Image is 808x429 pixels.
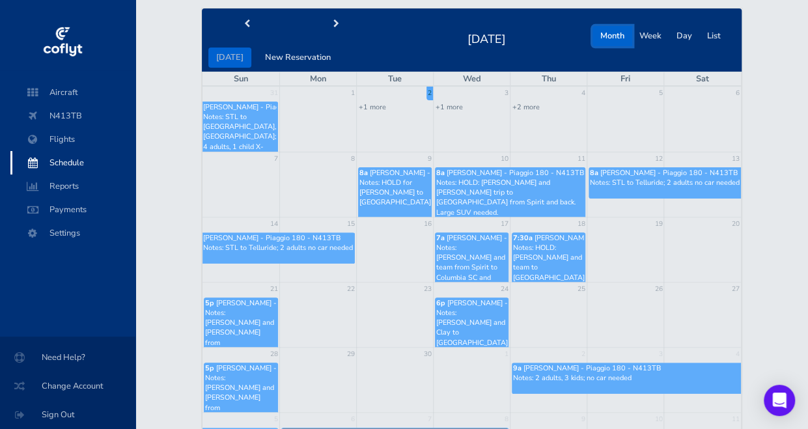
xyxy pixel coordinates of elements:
button: Day [669,26,700,46]
a: 8 [503,413,510,426]
span: [PERSON_NAME] - Piaggio 180 - N413TB [216,363,354,373]
p: Notes: HOLD for [PERSON_NAME] to [GEOGRAPHIC_DATA] [359,178,430,208]
span: Schedule [23,151,122,174]
a: 25 [576,283,587,296]
a: 5 [657,87,663,100]
a: 7 [273,152,279,165]
a: 28 [269,348,279,361]
p: Notes: STL to [GEOGRAPHIC_DATA], [GEOGRAPHIC_DATA]; 4 adults, 1 child X-Large SUV needed [203,112,277,161]
span: Wed [462,73,481,85]
span: Settings [23,221,122,245]
a: 7 [426,413,433,426]
a: 9 [580,413,587,426]
span: [PERSON_NAME] - Piaggio 180 - N413TB [216,298,354,308]
a: 21 [269,283,279,296]
a: 15 [346,217,356,230]
span: [PERSON_NAME] - Piaggio 180 - N413TB [447,233,584,243]
a: 2 [426,87,433,100]
span: 5p [205,363,214,373]
p: Notes: [PERSON_NAME] and [PERSON_NAME] from [GEOGRAPHIC_DATA] to Spirit [205,308,277,367]
span: Aircraft [23,81,122,104]
a: 27 [731,283,741,296]
span: 7a [436,233,445,243]
a: 18 [576,217,587,230]
span: [PERSON_NAME] - Piaggio 180 - N413TB [523,363,661,373]
p: Notes: STL to Telluride; 2 adults no car needed [203,243,354,253]
button: next [291,14,381,35]
button: Week [632,26,669,46]
a: 6 [350,413,356,426]
span: Change Account [16,374,120,398]
a: 10 [653,413,663,426]
a: 6 [734,87,741,100]
a: 14 [269,217,279,230]
p: Notes: STL to Telluride; 2 adults no car needed [590,178,740,187]
p: Notes: HOLD: [PERSON_NAME] and team to [GEOGRAPHIC_DATA] and Orlando from Spirit. [513,243,584,302]
a: +1 more [436,102,463,112]
p: Notes: [PERSON_NAME] and team from Spirit to Columbia SC and back. Large SUV needd. [436,243,507,302]
a: 9 [426,152,433,165]
a: 1 [503,348,510,361]
span: Fri [620,73,630,85]
a: 8 [350,152,356,165]
a: 13 [731,152,741,165]
p: Notes: [PERSON_NAME] and Clay to [GEOGRAPHIC_DATA][US_STATE]. [436,308,507,357]
div: Open Intercom Messenger [764,385,795,416]
a: 17 [499,217,510,230]
span: [PERSON_NAME] - Piaggio 180 - N413TB [447,298,585,308]
a: 23 [423,283,433,296]
span: Thu [542,73,556,85]
a: 11 [731,413,741,426]
a: 4 [580,87,587,100]
span: 5p [205,298,214,308]
span: Sign Out [16,403,120,426]
a: 5 [273,413,279,426]
span: [PERSON_NAME] - Piaggio 180 - N413TB [600,168,738,178]
a: 1 [350,87,356,100]
span: [PERSON_NAME] - Piaggio 180 - N413TB [370,168,507,178]
a: 26 [653,283,663,296]
span: 8a [359,168,368,178]
span: Reports [23,174,122,198]
button: List [699,26,729,46]
button: prev [202,14,292,35]
a: 4 [734,348,741,361]
a: 2 [580,348,587,361]
span: [PERSON_NAME] - Piaggio 180 - N413TB [447,168,584,178]
a: 16 [423,217,433,230]
a: 19 [653,217,663,230]
button: Month [592,26,632,46]
a: 10 [499,152,510,165]
span: N413TB [23,104,122,128]
span: Tue [388,73,402,85]
span: Payments [23,198,122,221]
a: +2 more [512,102,540,112]
span: 6p [436,298,445,308]
a: 11 [576,152,587,165]
a: 3 [657,348,663,361]
p: Notes: [PERSON_NAME] and [PERSON_NAME] from [GEOGRAPHIC_DATA] [205,373,277,422]
p: Notes: 2 adults, 3 kids; no car needed [513,373,740,383]
span: 9a [513,363,522,373]
span: Sat [696,73,709,85]
a: 20 [731,217,741,230]
h2: [DATE] [460,29,514,47]
span: [PERSON_NAME] - Piaggio 180 - N413TB [535,233,672,243]
a: +1 more [359,102,386,112]
span: [PERSON_NAME] - Piaggio 180 - N413TB [203,102,341,112]
button: New Reservation [257,48,339,68]
span: 8a [436,168,445,178]
img: coflyt logo [41,23,84,62]
span: Need Help? [16,346,120,369]
a: 12 [653,152,663,165]
p: Notes: HOLD: [PERSON_NAME] and [PERSON_NAME] trip to [GEOGRAPHIC_DATA] from Spirit and back. Larg... [436,178,584,217]
span: 7:30a [513,233,533,243]
span: Flights [23,128,122,151]
button: [DATE] [208,48,251,68]
a: 24 [499,283,510,296]
a: 31 [269,87,279,100]
span: Mon [310,73,326,85]
span: [PERSON_NAME] - Piaggio 180 - N413TB [203,233,341,243]
a: 22 [346,283,356,296]
a: 30 [423,348,433,361]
